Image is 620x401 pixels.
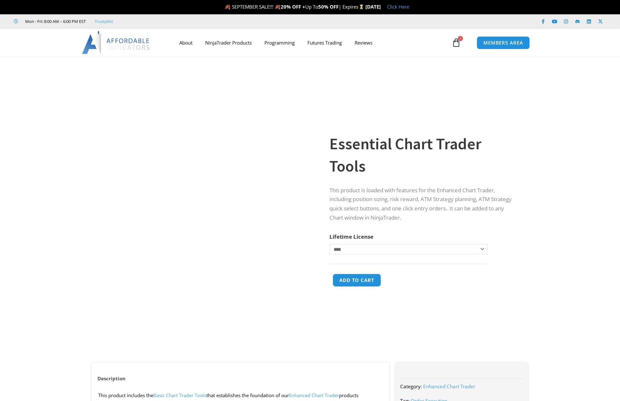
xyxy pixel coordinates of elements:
[95,18,113,25] a: Trustpilot
[387,4,409,10] a: Click Here
[458,36,463,41] span: 3
[318,4,339,10] strong: 50% OFF
[92,372,131,385] a: Description
[359,4,364,9] img: ⌛
[348,35,379,50] a: Reviews
[477,36,530,49] a: MEMBERS AREA
[173,35,199,50] a: About
[329,186,515,223] p: This product is loaded with features for the Enhanced Chart Trader, including position sizing, ri...
[329,133,515,177] h1: Essential Chart Trader Tools
[82,31,150,54] img: LogoAI | Affordable Indicators – NinjaTrader
[442,33,470,52] a: 3
[301,35,348,50] a: Futures Trading
[365,4,381,10] strong: [DATE]
[225,4,365,10] span: 🍂 SEPTEMBER SALE!!! 🍂 Up To | Expires
[333,274,381,287] button: Add to cart
[281,4,305,10] strong: 20% OFF +
[483,40,523,45] span: MEMBERS AREA
[400,383,422,390] span: Category:
[258,35,301,50] a: Programming
[289,392,339,398] a: Enhanced Chart Trader
[329,233,373,240] label: Lifetime License
[199,35,258,50] a: NinjaTrader Products
[423,383,475,390] a: Enhanced Chart Trader
[173,35,450,50] nav: Menu
[153,392,206,398] a: Basic Chart Trader Tools
[24,18,86,25] span: Mon - Fri: 8:00 AM – 6:00 PM EST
